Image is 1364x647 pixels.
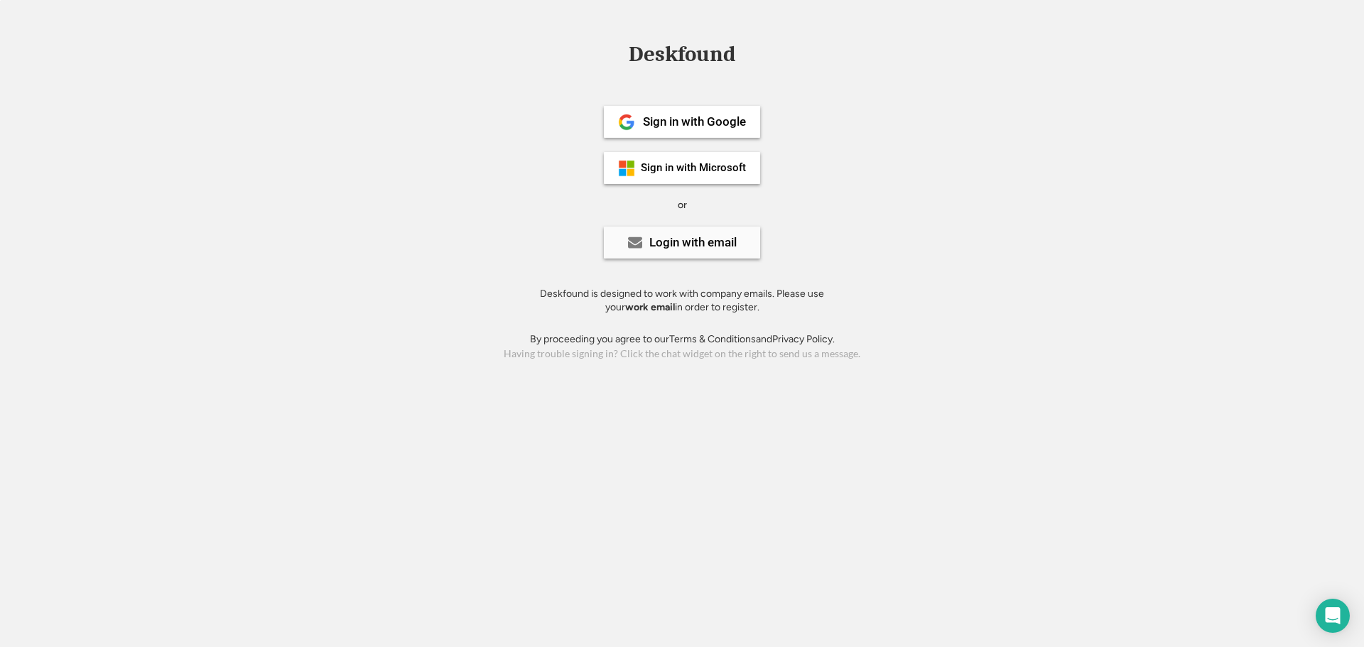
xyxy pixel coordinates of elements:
[678,198,687,212] div: or
[1316,599,1350,633] div: Open Intercom Messenger
[643,116,746,128] div: Sign in with Google
[618,114,635,131] img: 1024px-Google__G__Logo.svg.png
[625,301,675,313] strong: work email
[649,236,737,249] div: Login with email
[669,333,756,345] a: Terms & Conditions
[522,287,842,315] div: Deskfound is designed to work with company emails. Please use your in order to register.
[772,333,835,345] a: Privacy Policy.
[622,43,742,65] div: Deskfound
[641,163,746,173] div: Sign in with Microsoft
[530,332,835,347] div: By proceeding you agree to our and
[618,160,635,177] img: ms-symbollockup_mssymbol_19.png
